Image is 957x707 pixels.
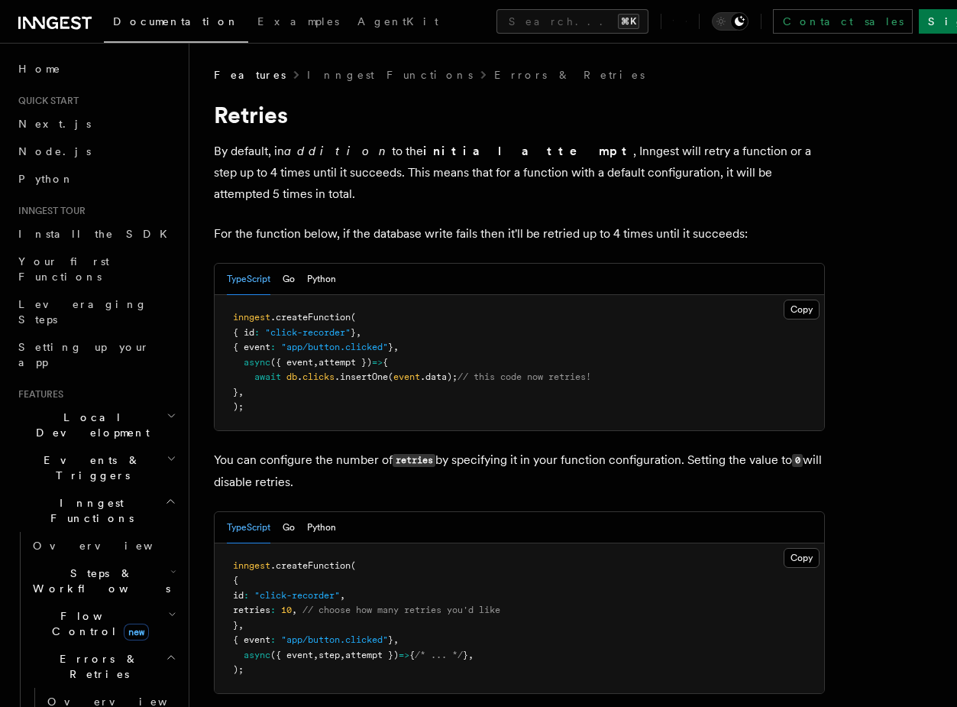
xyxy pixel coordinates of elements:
a: Contact sales [773,9,913,34]
button: Flow Controlnew [27,602,179,645]
button: Copy [784,548,820,568]
span: ); [233,664,244,675]
span: ( [388,371,393,382]
span: Next.js [18,118,91,130]
span: await [254,371,281,382]
span: { event [233,342,270,352]
span: step [318,650,340,660]
span: } [388,634,393,645]
span: , [340,590,345,601]
span: retries [233,605,270,615]
span: .createFunction [270,560,351,571]
span: // this code now retries! [457,371,591,382]
span: } [463,650,468,660]
span: inngest [233,560,270,571]
span: "app/button.clicked" [281,634,388,645]
code: 0 [792,454,803,467]
button: Errors & Retries [27,645,179,688]
button: Search...⌘K [496,9,648,34]
a: Setting up your app [12,333,179,376]
a: Leveraging Steps [12,290,179,333]
span: } [233,620,238,631]
span: ( [351,312,356,323]
span: Steps & Workflows [27,566,170,596]
span: Node.js [18,145,91,157]
span: clicks [302,371,335,382]
button: TypeScript [227,264,270,295]
span: { [409,650,415,660]
span: , [468,650,474,660]
span: , [340,650,345,660]
span: { id [233,327,254,338]
code: retries [393,454,435,467]
button: Go [283,264,295,295]
span: : [270,342,276,352]
span: , [393,342,399,352]
span: Python [18,173,74,185]
span: Overview [33,540,190,552]
span: AgentKit [357,15,438,28]
em: addition [284,144,392,158]
span: : [244,590,249,601]
a: Examples [248,5,348,41]
span: inngest [233,312,270,323]
span: Features [214,67,286,83]
span: Leveraging Steps [18,298,147,326]
a: Documentation [104,5,248,43]
span: , [238,387,244,397]
span: Inngest tour [12,205,86,217]
span: , [313,357,318,368]
a: AgentKit [348,5,448,41]
span: , [393,634,399,645]
a: Next.js [12,110,179,138]
span: { [233,575,238,585]
a: Python [12,165,179,193]
button: Steps & Workflows [27,559,179,602]
button: Events & Triggers [12,446,179,489]
span: Local Development [12,410,167,440]
button: Local Development [12,404,179,446]
span: Home [18,61,61,76]
span: db [286,371,297,382]
span: Flow Control [27,608,168,639]
span: .createFunction [270,312,351,323]
span: "click-recorder" [265,327,351,338]
span: async [244,650,270,660]
span: . [297,371,302,382]
span: 10 [281,605,292,615]
span: { event [233,634,270,645]
span: Inngest Functions [12,495,165,526]
span: .insertOne [335,371,388,382]
span: Examples [257,15,339,28]
span: // choose how many retries you'd like [302,605,500,615]
span: { [383,357,388,368]
a: Node.js [12,138,179,165]
button: Toggle dark mode [712,12,748,31]
h1: Retries [214,101,825,128]
span: attempt }) [345,650,399,660]
span: => [399,650,409,660]
span: Quick start [12,95,79,107]
span: Events & Triggers [12,452,167,483]
span: , [292,605,297,615]
span: ({ event [270,650,313,660]
span: ({ event [270,357,313,368]
kbd: ⌘K [618,14,639,29]
span: , [313,650,318,660]
span: } [388,342,393,352]
span: async [244,357,270,368]
span: Documentation [113,15,239,28]
span: .data); [420,371,457,382]
span: Setting up your app [18,341,150,368]
span: event [393,371,420,382]
span: "app/button.clicked" [281,342,388,352]
a: Inngest Functions [307,67,473,83]
button: Python [307,512,336,543]
button: Go [283,512,295,543]
p: For the function below, if the database write fails then it'll be retried up to 4 times until it ... [214,223,825,245]
span: Install the SDK [18,228,176,240]
span: id [233,590,244,601]
a: Install the SDK [12,220,179,248]
span: : [270,605,276,615]
button: Copy [784,300,820,319]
